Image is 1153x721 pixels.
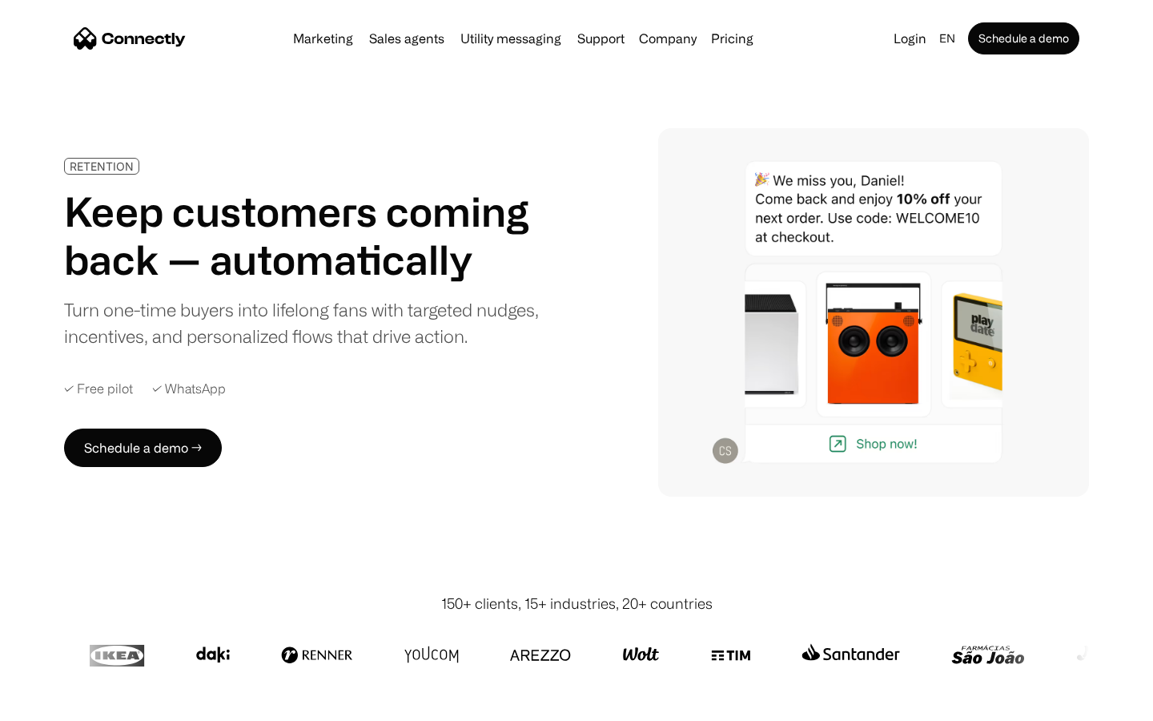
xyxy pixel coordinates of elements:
[64,187,551,284] h1: Keep customers coming back — automatically
[64,429,222,467] a: Schedule a demo →
[887,27,933,50] a: Login
[363,32,451,45] a: Sales agents
[287,32,360,45] a: Marketing
[64,381,133,397] div: ✓ Free pilot
[939,27,955,50] div: en
[705,32,760,45] a: Pricing
[639,27,697,50] div: Company
[441,593,713,614] div: 150+ clients, 15+ industries, 20+ countries
[64,296,551,349] div: Turn one-time buyers into lifelong fans with targeted nudges, incentives, and personalized flows ...
[968,22,1079,54] a: Schedule a demo
[571,32,631,45] a: Support
[16,691,96,715] aside: Language selected: English
[32,693,96,715] ul: Language list
[152,381,226,397] div: ✓ WhatsApp
[454,32,568,45] a: Utility messaging
[70,160,134,172] div: RETENTION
